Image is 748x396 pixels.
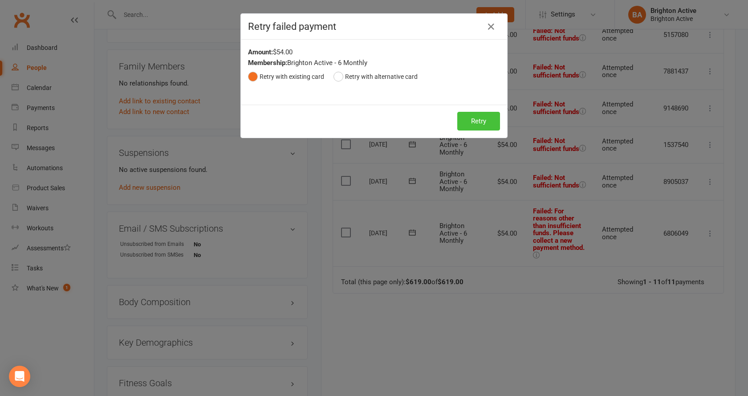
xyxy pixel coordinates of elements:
button: Retry with existing card [248,68,324,85]
strong: Amount: [248,48,273,56]
div: Open Intercom Messenger [9,366,30,387]
button: Close [484,20,498,34]
button: Retry [457,112,500,131]
div: $54.00 [248,47,500,57]
div: Brighton Active - 6 Monthly [248,57,500,68]
strong: Membership: [248,59,287,67]
button: Retry with alternative card [333,68,418,85]
h4: Retry failed payment [248,21,500,32]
